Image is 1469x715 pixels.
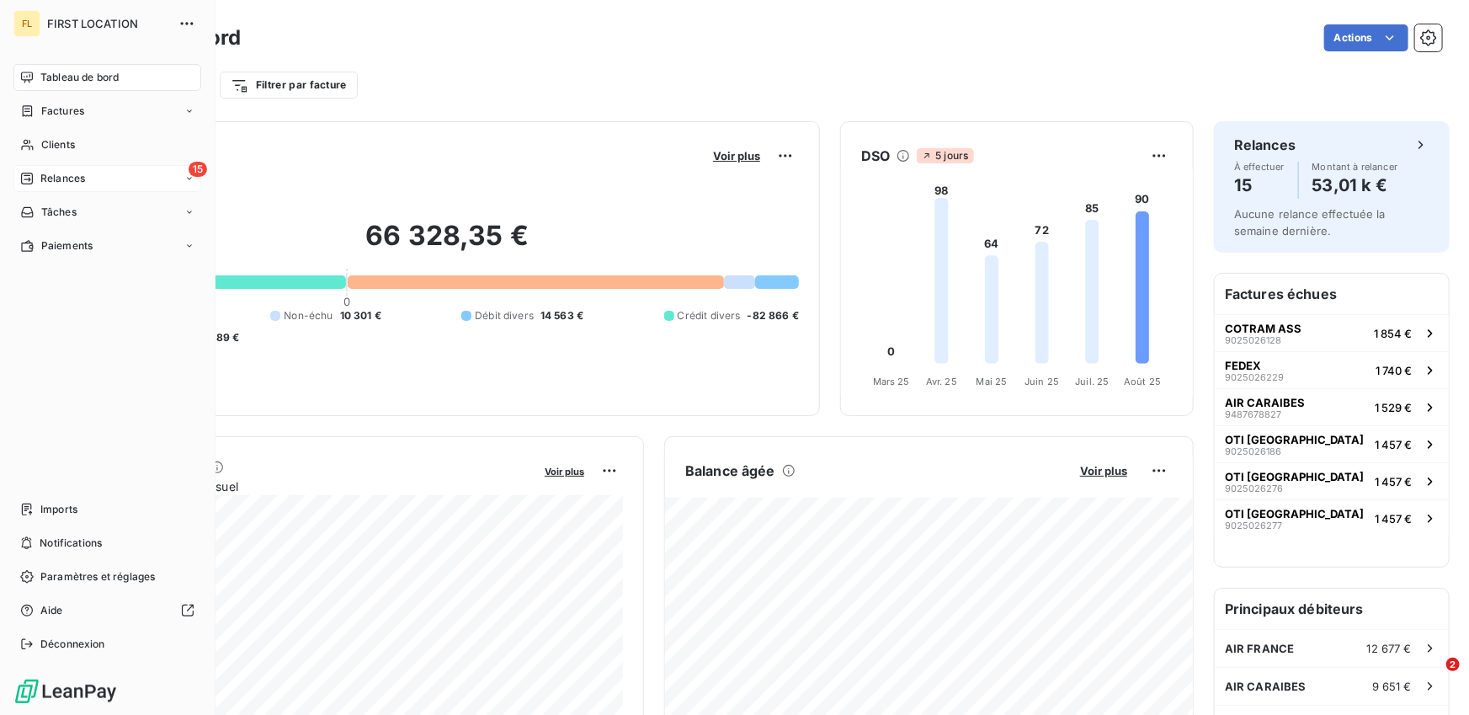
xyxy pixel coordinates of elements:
span: 9025026276 [1225,483,1283,494]
h4: 53,01 k € [1312,172,1398,199]
button: OTI [GEOGRAPHIC_DATA]90250262771 457 € [1215,499,1449,536]
span: Notifications [40,536,102,551]
span: 1 457 € [1375,475,1412,488]
span: FIRST LOCATION [47,17,168,30]
span: OTI [GEOGRAPHIC_DATA] [1225,433,1364,446]
span: Tableau de bord [40,70,119,85]
span: -89 € [211,330,240,345]
span: Déconnexion [40,637,105,652]
h6: DSO [861,146,890,166]
span: Voir plus [1080,464,1127,478]
a: Clients [13,131,201,158]
span: 9487678827 [1225,409,1281,419]
tspan: Mai 25 [977,376,1008,387]
tspan: Avr. 25 [926,376,957,387]
span: Aide [40,603,63,618]
tspan: Juin 25 [1025,376,1059,387]
span: OTI [GEOGRAPHIC_DATA] [1225,507,1364,520]
span: Paiements [41,238,93,253]
span: 0 [343,295,350,308]
a: Paiements [13,232,201,259]
a: Paramètres et réglages [13,563,201,590]
h4: 15 [1234,172,1285,199]
span: Voir plus [545,466,584,478]
span: 9 651 € [1372,680,1412,693]
iframe: Intercom live chat [1412,658,1452,698]
span: 5 jours [917,148,973,163]
tspan: Juil. 25 [1075,376,1109,387]
span: -82 866 € [748,308,799,323]
button: OTI [GEOGRAPHIC_DATA]90250262761 457 € [1215,462,1449,499]
span: 9025026186 [1225,446,1281,456]
button: Voir plus [1075,463,1132,478]
span: 1 854 € [1374,327,1412,340]
span: À effectuer [1234,162,1285,172]
span: Voir plus [713,149,760,163]
tspan: Août 25 [1124,376,1161,387]
a: Tâches [13,199,201,226]
button: Actions [1324,24,1408,51]
h6: Relances [1234,135,1296,155]
span: 10 301 € [340,308,381,323]
span: Chiffre d'affaires mensuel [95,478,533,495]
span: COTRAM ASS [1225,322,1301,335]
span: 1 529 € [1375,401,1412,414]
h2: 66 328,35 € [95,219,799,269]
span: Montant à relancer [1312,162,1398,172]
tspan: Mars 25 [873,376,910,387]
span: Tâches [41,205,77,220]
span: 2 [1446,658,1460,671]
button: FEDEX90250262291 740 € [1215,351,1449,388]
a: Imports [13,496,201,523]
span: 1 740 € [1376,364,1412,377]
span: 1 457 € [1375,512,1412,526]
img: Logo LeanPay [13,678,118,705]
h6: Factures échues [1215,274,1449,314]
a: Factures [13,98,201,125]
a: Tableau de bord [13,64,201,91]
a: Aide [13,597,201,624]
button: OTI [GEOGRAPHIC_DATA]90250261861 457 € [1215,425,1449,462]
span: Paramètres et réglages [40,569,155,584]
span: AIR CARAIBES [1225,396,1305,409]
span: Clients [41,137,75,152]
button: Voir plus [540,463,589,478]
button: Voir plus [708,148,765,163]
span: Aucune relance effectuée la semaine dernière. [1234,207,1386,237]
span: 9025026229 [1225,372,1284,382]
span: 15 [189,162,207,177]
span: 14 563 € [540,308,583,323]
span: AIR CARAIBES [1225,680,1307,693]
button: COTRAM ASS90250261281 854 € [1215,314,1449,351]
h6: Principaux débiteurs [1215,589,1449,629]
span: AIR FRANCE [1225,642,1295,655]
span: Débit divers [475,308,534,323]
span: Factures [41,104,84,119]
span: 1 457 € [1375,438,1412,451]
span: 9025026128 [1225,335,1281,345]
a: 15Relances [13,165,201,192]
div: FL [13,10,40,37]
h6: Balance âgée [685,461,775,481]
span: Imports [40,502,77,517]
span: Relances [40,171,85,186]
span: OTI [GEOGRAPHIC_DATA] [1225,470,1364,483]
span: 9025026277 [1225,520,1282,531]
button: Filtrer par facture [220,72,358,99]
span: 12 677 € [1367,642,1412,655]
span: Crédit divers [678,308,741,323]
span: Non-échu [284,308,333,323]
span: FEDEX [1225,359,1261,372]
button: AIR CARAIBES94876788271 529 € [1215,388,1449,425]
